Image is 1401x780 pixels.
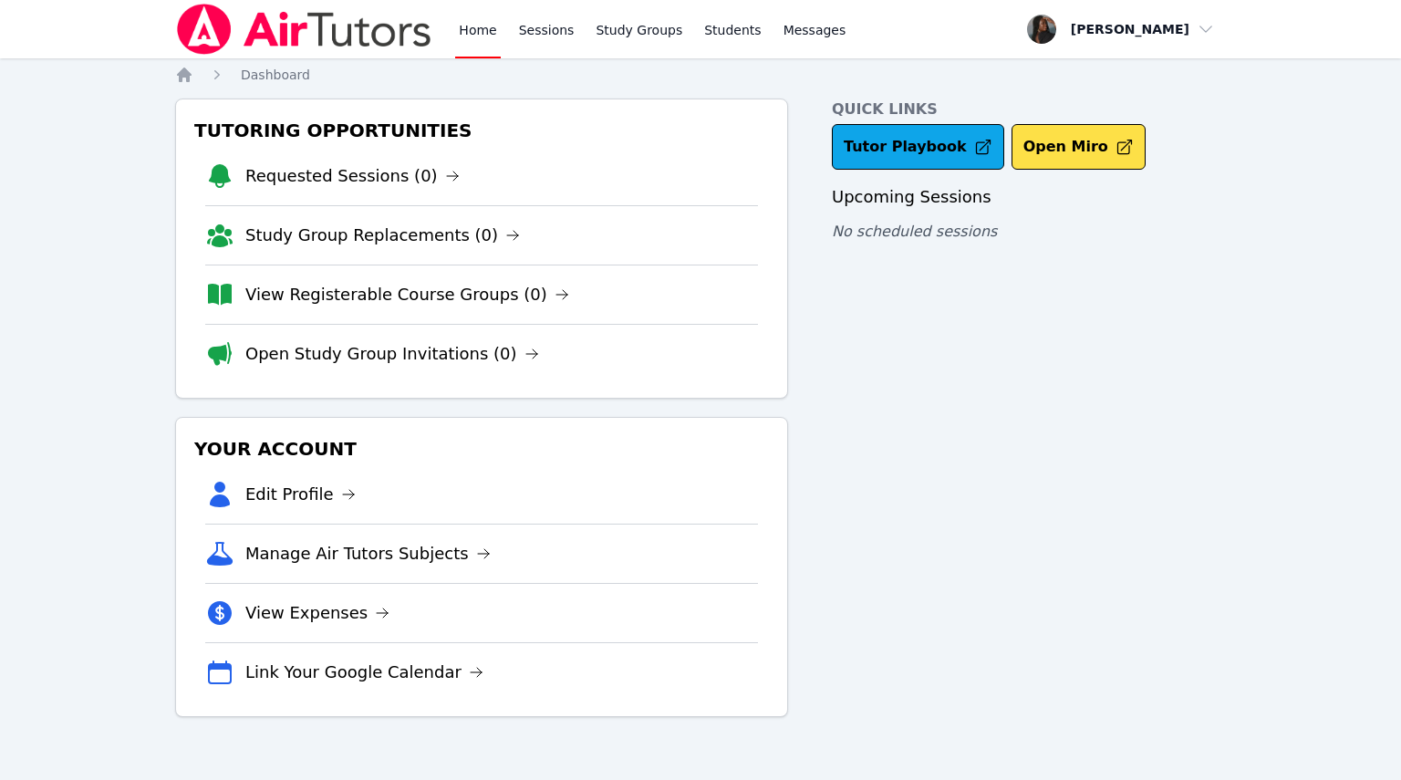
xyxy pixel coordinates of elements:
[241,66,310,84] a: Dashboard
[245,600,389,626] a: View Expenses
[241,68,310,82] span: Dashboard
[832,184,1226,210] h3: Upcoming Sessions
[175,66,1226,84] nav: Breadcrumb
[832,223,997,240] span: No scheduled sessions
[245,163,460,189] a: Requested Sessions (0)
[245,660,483,685] a: Link Your Google Calendar
[784,21,846,39] span: Messages
[245,541,491,567] a: Manage Air Tutors Subjects
[832,99,1226,120] h4: Quick Links
[191,114,773,147] h3: Tutoring Opportunities
[245,282,569,307] a: View Registerable Course Groups (0)
[832,124,1004,170] a: Tutor Playbook
[245,341,539,367] a: Open Study Group Invitations (0)
[1012,124,1146,170] button: Open Miro
[191,432,773,465] h3: Your Account
[245,223,520,248] a: Study Group Replacements (0)
[245,482,356,507] a: Edit Profile
[175,4,433,55] img: Air Tutors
